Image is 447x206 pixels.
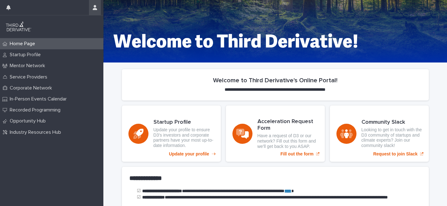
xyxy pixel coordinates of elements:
[169,151,209,157] p: Update your profile
[226,106,325,162] a: Fill out the form
[7,63,50,69] p: Mentor Network
[7,118,51,124] p: Opportunity Hub
[153,119,214,126] h3: Startup Profile
[7,74,52,80] p: Service Providers
[7,85,57,91] p: Corporate Network
[7,107,65,113] p: Recorded Programming
[7,52,46,58] p: Startup Profile
[257,118,318,132] h3: Acceleration Request Form
[5,20,32,33] img: q0dI35fxT46jIlCv2fcp
[361,127,422,148] p: Looking to get in touch with the D3 community of startups and climate experts? Join our community...
[330,106,429,162] a: Request to join Slack
[213,77,337,84] h2: Welcome to Third Derivative's Online Portal!
[7,41,40,47] p: Home Page
[361,119,422,126] h3: Community Slack
[280,151,314,157] p: Fill out the form
[257,133,318,149] p: Have a request of D3 or our network? Fill out this form and we'll get back to you ASAP.
[373,151,418,157] p: Request to join Slack
[122,106,221,162] a: Update your profile
[7,96,72,102] p: In-Person Events Calendar
[153,127,214,148] p: Update your profile to ensure D3's investors and corporate partners have your most up-to-date inf...
[7,129,66,135] p: Industry Resources Hub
